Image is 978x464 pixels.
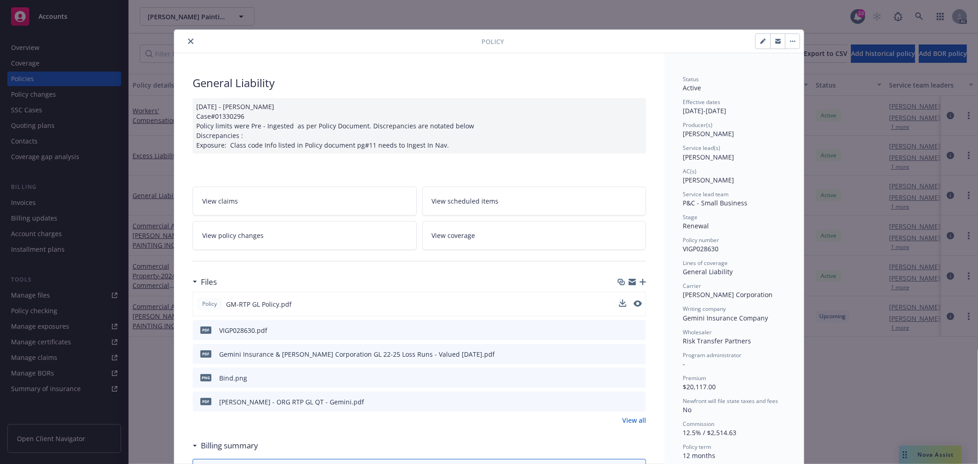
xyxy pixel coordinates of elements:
span: [PERSON_NAME] Corporation [683,290,773,299]
h3: Files [201,276,217,288]
span: View policy changes [202,231,264,240]
span: Risk Transfer Partners [683,337,751,345]
span: Carrier [683,282,701,290]
span: Policy [200,300,219,308]
span: png [200,374,211,381]
span: pdf [200,398,211,405]
div: Gemini Insurance & [PERSON_NAME] Corporation GL 22-25 Loss Runs - Valued [DATE].pdf [219,349,495,359]
span: View coverage [432,231,475,240]
div: [DATE] - [PERSON_NAME] Case#01330296 Policy limits were Pre - Ingested as per Policy Document. Di... [193,98,646,154]
span: GM-RTP GL Policy.pdf [226,299,292,309]
div: [DATE] - [DATE] [683,98,785,116]
button: download file [619,397,627,407]
span: Renewal [683,221,709,230]
span: No [683,405,691,414]
span: Newfront will file state taxes and fees [683,397,778,405]
span: Policy [481,37,504,46]
div: Files [193,276,217,288]
button: download file [619,373,627,383]
button: preview file [634,300,642,307]
span: Gemini Insurance Company [683,314,768,322]
div: VIGP028630.pdf [219,326,267,335]
div: [PERSON_NAME] - ORG RTP GL QT - Gemini.pdf [219,397,364,407]
span: P&C - Small Business [683,199,747,207]
span: pdf [200,350,211,357]
span: Wholesaler [683,328,712,336]
button: download file [619,299,626,309]
a: View scheduled items [422,187,646,215]
span: [PERSON_NAME] [683,129,734,138]
a: View coverage [422,221,646,250]
a: View policy changes [193,221,417,250]
span: Program administrator [683,351,741,359]
button: preview file [634,373,642,383]
span: Service lead(s) [683,144,720,152]
span: VIGP028630 [683,244,718,253]
span: - [683,359,685,368]
span: 12.5% / $2,514.63 [683,428,736,437]
span: View claims [202,196,238,206]
span: Status [683,75,699,83]
span: AC(s) [683,167,696,175]
span: Policy number [683,236,719,244]
button: download file [619,299,626,307]
button: preview file [634,349,642,359]
span: Stage [683,213,697,221]
button: preview file [634,397,642,407]
span: Policy term [683,443,711,451]
span: Premium [683,374,706,382]
a: View all [622,415,646,425]
span: Service lead team [683,190,729,198]
span: $20,117.00 [683,382,716,391]
button: download file [619,326,627,335]
h3: Billing summary [201,440,258,452]
span: Producer(s) [683,121,713,129]
span: Active [683,83,701,92]
span: pdf [200,326,211,333]
span: Commission [683,420,714,428]
span: Effective dates [683,98,720,106]
button: preview file [634,299,642,309]
span: Writing company [683,305,726,313]
a: View claims [193,187,417,215]
div: General Liability [683,267,785,276]
span: View scheduled items [432,196,499,206]
button: download file [619,349,627,359]
span: 12 months [683,451,715,460]
div: Bind.png [219,373,247,383]
span: Lines of coverage [683,259,728,267]
button: close [185,36,196,47]
span: [PERSON_NAME] [683,176,734,184]
div: General Liability [193,75,646,91]
button: preview file [634,326,642,335]
div: Billing summary [193,440,258,452]
span: [PERSON_NAME] [683,153,734,161]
